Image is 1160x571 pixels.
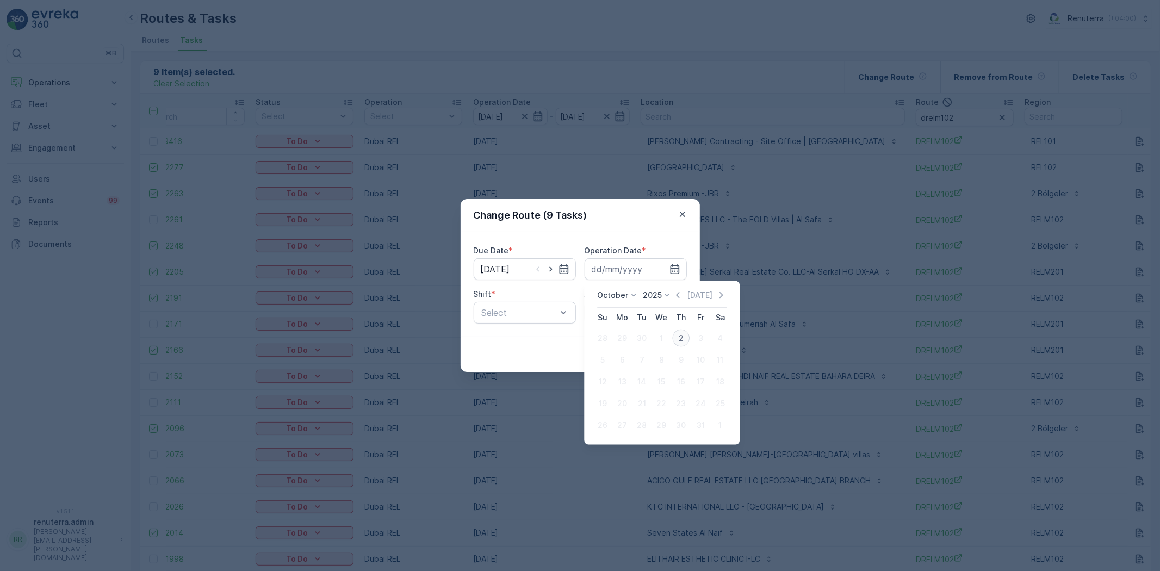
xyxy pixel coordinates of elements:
div: 11 [711,351,729,369]
div: 26 [594,417,611,434]
div: 7 [633,351,650,369]
th: Thursday [671,308,691,327]
div: 14 [633,373,650,390]
div: 30 [672,417,690,434]
div: 18 [711,373,729,390]
p: 2025 [643,290,662,301]
p: October [597,290,628,301]
div: 19 [594,395,611,412]
div: 4 [711,330,729,347]
div: 3 [692,330,709,347]
div: 1 [653,330,670,347]
div: 31 [692,417,709,434]
input: dd/mm/yyyy [585,258,687,280]
div: 8 [653,351,670,369]
div: 5 [594,351,611,369]
div: 10 [692,351,709,369]
div: 22 [653,395,670,412]
div: 28 [594,330,611,347]
label: Due Date [474,246,509,255]
div: 21 [633,395,650,412]
label: Shift [474,289,492,299]
th: Saturday [710,308,730,327]
th: Tuesday [632,308,652,327]
p: [DATE] [687,290,712,301]
div: 9 [672,351,690,369]
th: Wednesday [652,308,671,327]
div: 24 [692,395,709,412]
div: 1 [711,417,729,434]
label: Operation Date [585,246,642,255]
div: 27 [613,417,631,434]
div: 15 [653,373,670,390]
div: 13 [613,373,631,390]
div: 23 [672,395,690,412]
div: 16 [672,373,690,390]
div: 29 [653,417,670,434]
div: 28 [633,417,650,434]
div: 20 [613,395,631,412]
th: Friday [691,308,710,327]
div: 30 [633,330,650,347]
p: Select [482,306,557,319]
p: Change Route (9 Tasks) [474,208,587,223]
th: Sunday [593,308,612,327]
div: 12 [594,373,611,390]
th: Monday [612,308,632,327]
div: 6 [613,351,631,369]
div: 2 [672,330,690,347]
input: dd/mm/yyyy [474,258,576,280]
div: 25 [711,395,729,412]
div: 29 [613,330,631,347]
div: 17 [692,373,709,390]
